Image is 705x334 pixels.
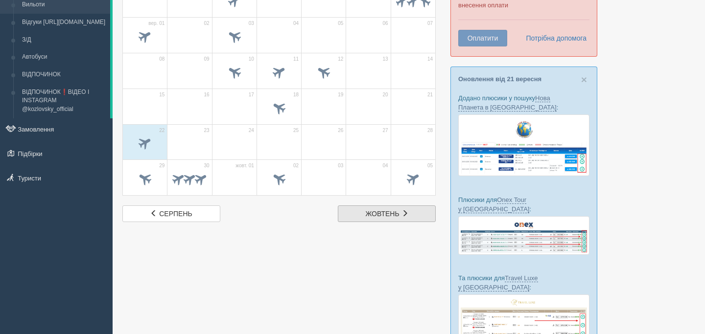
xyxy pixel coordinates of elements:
[458,30,507,46] button: Оплатити
[458,196,529,213] a: Onex Tour у [GEOGRAPHIC_DATA]
[427,91,433,98] span: 21
[427,56,433,63] span: 14
[338,56,343,63] span: 12
[458,216,589,255] img: onex-tour-proposal-crm-for-travel-agency.png
[235,162,254,169] span: жовт. 01
[249,127,254,134] span: 24
[249,20,254,27] span: 03
[293,162,299,169] span: 02
[427,127,433,134] span: 28
[458,94,557,111] a: Нова Планета в [GEOGRAPHIC_DATA]
[458,75,541,83] a: Оновлення від 21 вересня
[427,162,433,169] span: 05
[581,74,587,85] button: Close
[383,91,388,98] span: 20
[338,162,343,169] span: 03
[458,114,589,176] img: new-planet-%D0%BF%D1%96%D0%B4%D0%B1%D1%96%D1%80%D0%BA%D0%B0-%D1%81%D1%80%D0%BC-%D0%B4%D0%BB%D1%8F...
[293,127,299,134] span: 25
[338,127,343,134] span: 26
[18,31,110,49] a: З/Д
[18,66,110,84] a: ВІДПОЧИНОК
[249,56,254,63] span: 10
[383,56,388,63] span: 13
[366,210,399,218] span: жовтень
[383,162,388,169] span: 04
[159,91,164,98] span: 15
[18,84,110,118] a: ВІДПОЧИНОК❗️ВІДЕО І INSTAGRAM @kozlovsky_official
[204,127,209,134] span: 23
[159,127,164,134] span: 22
[148,20,164,27] span: вер. 01
[293,91,299,98] span: 18
[18,48,110,66] a: Автобуси
[458,274,538,291] a: Travel Luxe у [GEOGRAPHIC_DATA]
[204,91,209,98] span: 16
[204,162,209,169] span: 30
[458,93,589,112] p: Додано плюсики у пошуку :
[427,20,433,27] span: 07
[338,205,436,222] a: жовтень
[18,14,110,31] a: Відгуки [URL][DOMAIN_NAME]
[338,20,343,27] span: 05
[204,56,209,63] span: 09
[581,74,587,85] span: ×
[383,127,388,134] span: 27
[519,30,587,46] a: Потрібна допомога
[293,56,299,63] span: 11
[204,20,209,27] span: 02
[122,205,220,222] a: серпень
[458,273,589,292] p: Та плюсики для :
[249,91,254,98] span: 17
[159,56,164,63] span: 08
[383,20,388,27] span: 06
[159,162,164,169] span: 29
[338,91,343,98] span: 19
[293,20,299,27] span: 04
[458,195,589,214] p: Плюсики для :
[159,210,192,218] span: серпень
